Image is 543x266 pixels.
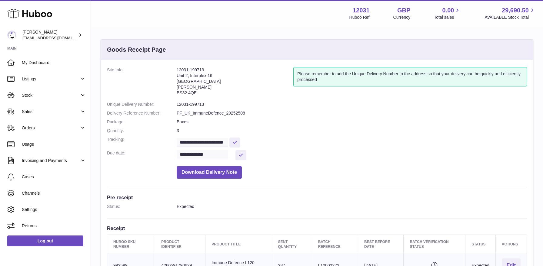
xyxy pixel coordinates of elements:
dd: 3 [177,128,527,134]
div: Please remember to add the Unique Delivery Number to the address so that your delivery can be qui... [293,67,527,86]
span: Usage [22,141,86,147]
th: Product title [205,235,272,254]
strong: GBP [397,6,410,15]
dt: Package: [107,119,177,125]
span: 29,690.50 [502,6,529,15]
dt: Due date: [107,150,177,160]
dd: 12031-199713 [177,102,527,107]
span: Returns [22,223,86,229]
span: [EMAIL_ADDRESS][DOMAIN_NAME] [22,35,89,40]
span: Orders [22,125,80,131]
h3: Pre-receipt [107,194,527,201]
span: Total sales [434,15,461,20]
span: AVAILABLE Stock Total [485,15,536,20]
dd: PF_UK_ImmuneDefence_20252508 [177,110,527,116]
dd: Expected [177,204,527,209]
h3: Goods Receipt Page [107,46,166,54]
span: Cases [22,174,86,180]
span: My Dashboard [22,60,86,66]
span: Settings [22,207,86,212]
th: Huboo SKU Number [107,235,155,254]
th: Actions [495,235,527,254]
th: Status [465,235,495,254]
span: Stock [22,92,80,98]
h3: Receipt [107,225,527,232]
strong: 12031 [353,6,370,15]
span: 0.00 [442,6,454,15]
span: Sales [22,109,80,115]
div: Huboo Ref [349,15,370,20]
dt: Site Info: [107,67,177,99]
address: 12031-199713 Unit 2, Interplex 16 [GEOGRAPHIC_DATA] [PERSON_NAME] BS32 4QE [177,67,293,99]
span: Listings [22,76,80,82]
span: Invoicing and Payments [22,158,80,164]
button: Download Delivery Note [177,166,242,179]
dt: Status: [107,204,177,209]
span: Channels [22,190,86,196]
a: Log out [7,235,83,246]
th: Product Identifier [155,235,205,254]
a: 29,690.50 AVAILABLE Stock Total [485,6,536,20]
div: [PERSON_NAME] [22,29,77,41]
th: Best Before Date [358,235,404,254]
a: 0.00 Total sales [434,6,461,20]
dd: Boxes [177,119,527,125]
dt: Delivery Reference Number: [107,110,177,116]
dt: Quantity: [107,128,177,134]
th: Batch Reference [312,235,358,254]
dt: Unique Delivery Number: [107,102,177,107]
th: Sent Quantity [272,235,312,254]
dt: Tracking: [107,137,177,147]
th: Batch Verification Status [404,235,465,254]
div: Currency [393,15,411,20]
img: admin@makewellforyou.com [7,31,16,40]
